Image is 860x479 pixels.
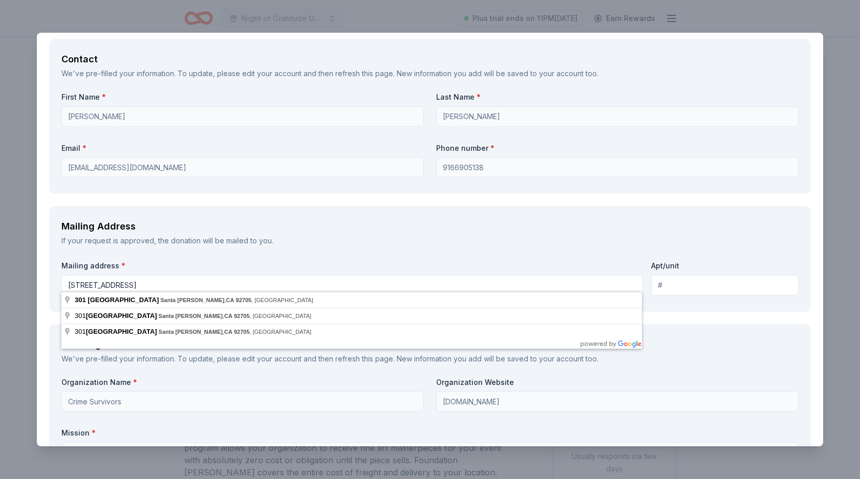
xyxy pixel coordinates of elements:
[88,296,159,304] span: [GEOGRAPHIC_DATA]
[436,143,799,153] label: Phone number
[234,313,250,319] span: 92705
[61,261,125,271] label: Mailing address
[160,297,224,303] span: Santa [PERSON_NAME]
[159,329,223,335] span: Santa [PERSON_NAME]
[160,297,313,303] span: , , [GEOGRAPHIC_DATA]
[61,51,799,67] div: Contact
[226,297,234,303] span: CA
[159,329,312,335] span: , , [GEOGRAPHIC_DATA]
[61,67,799,80] div: We've pre-filled your information. To update, please and then refresh this page. New information ...
[651,261,679,271] label: Apt/unit
[436,92,799,102] label: Last Name
[61,143,424,153] label: Email
[159,313,312,319] span: , , [GEOGRAPHIC_DATA]
[61,92,424,102] label: First Name
[75,296,86,304] span: 301
[234,329,250,335] span: 92705
[242,69,302,78] a: edit your account
[61,428,799,438] label: Mission
[86,312,157,320] span: [GEOGRAPHIC_DATA]
[436,377,799,387] label: Organization Website
[236,297,252,303] span: 92705
[61,218,799,235] div: Mailing Address
[75,312,159,320] span: 301
[61,377,424,387] label: Organization Name
[224,313,232,319] span: CA
[159,313,223,319] span: Santa [PERSON_NAME]
[651,275,799,295] input: #
[61,275,643,295] input: Enter a US address
[242,354,302,363] a: edit your account
[86,328,157,335] span: [GEOGRAPHIC_DATA]
[224,329,232,335] span: CA
[75,328,159,335] span: 301
[61,353,799,365] div: We've pre-filled your information. To update, please and then refresh this page. New information ...
[61,235,799,247] div: If your request is approved, the donation will be mailed to you.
